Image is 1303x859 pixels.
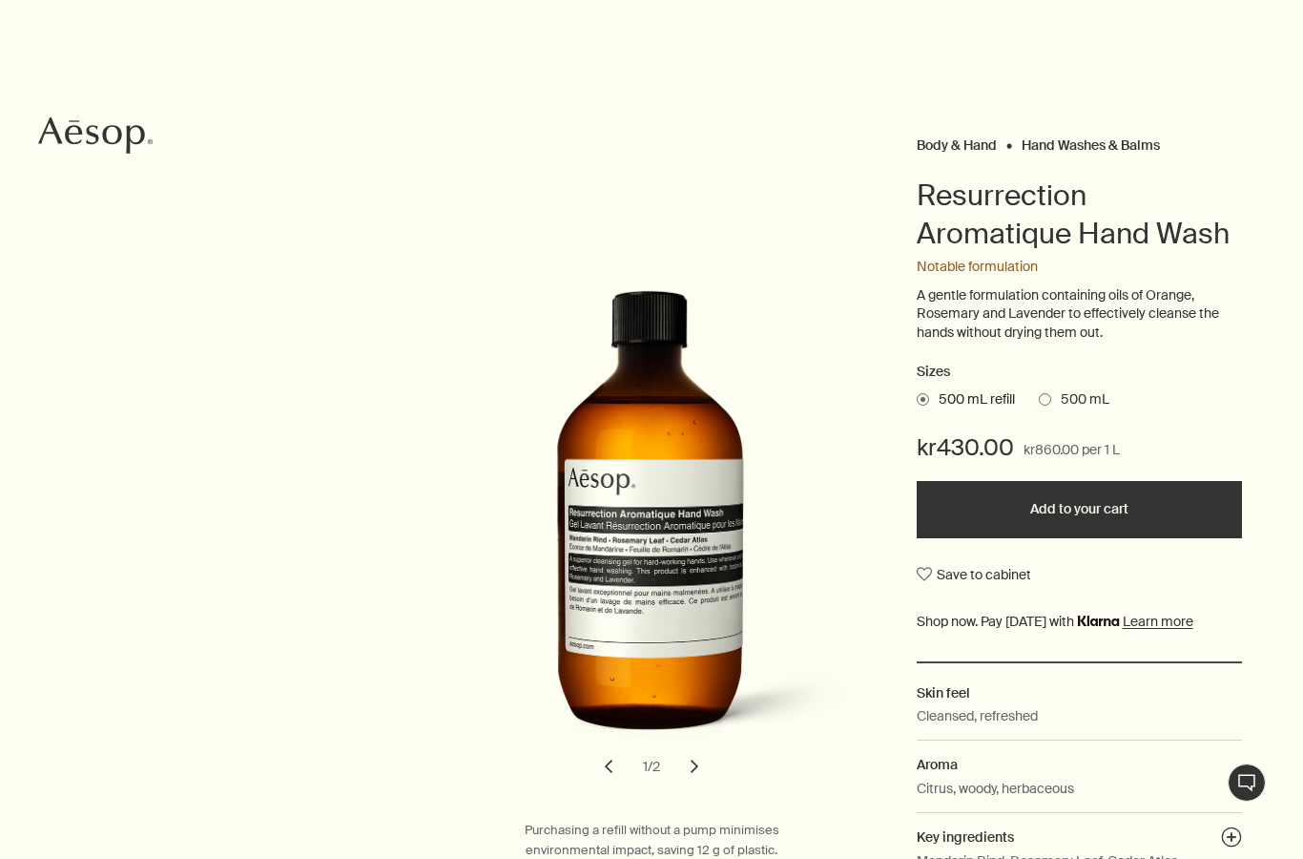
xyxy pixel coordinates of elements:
a: Body & Hand [917,136,997,145]
div: Resurrection Aromatique Hand Wash [434,243,868,787]
span: Purchasing a refill without a pump minimises environmental impact, saving 12 g of plastic. [525,822,779,858]
span: Key ingredients [917,828,1014,846]
button: next slide [673,745,715,787]
a: Hand Washes & Balms [1022,136,1160,145]
span: 500 mL refill [929,390,1015,409]
button: Live Assistance [1228,764,1266,802]
h1: Resurrection Aromatique Hand Wash [917,177,1243,253]
img: Back of Aesop Resurrection Aromatique Hand Wash in amber bottle with screw top [447,243,867,764]
button: previous slide [588,745,630,787]
span: 500 mL [1051,390,1109,409]
button: Save to cabinet [917,557,1031,592]
p: A gentle formulation containing oils of Orange, Rosemary and Lavender to effectively cleanse the ... [917,286,1243,343]
h2: Aroma [917,754,1243,775]
p: Citrus, woody, herbaceous [917,778,1074,799]
h2: Sizes [917,361,1243,384]
span: kr430.00 [917,432,1014,463]
p: Cleansed, refreshed [917,705,1038,726]
span: kr860.00 per 1 L [1024,439,1120,462]
svg: Aesop [38,116,153,155]
button: Key ingredients [1221,827,1242,853]
a: Aesop [33,112,157,164]
button: Add to your cart - kr430.00 [917,481,1243,538]
h2: Skin feel [917,682,1243,703]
